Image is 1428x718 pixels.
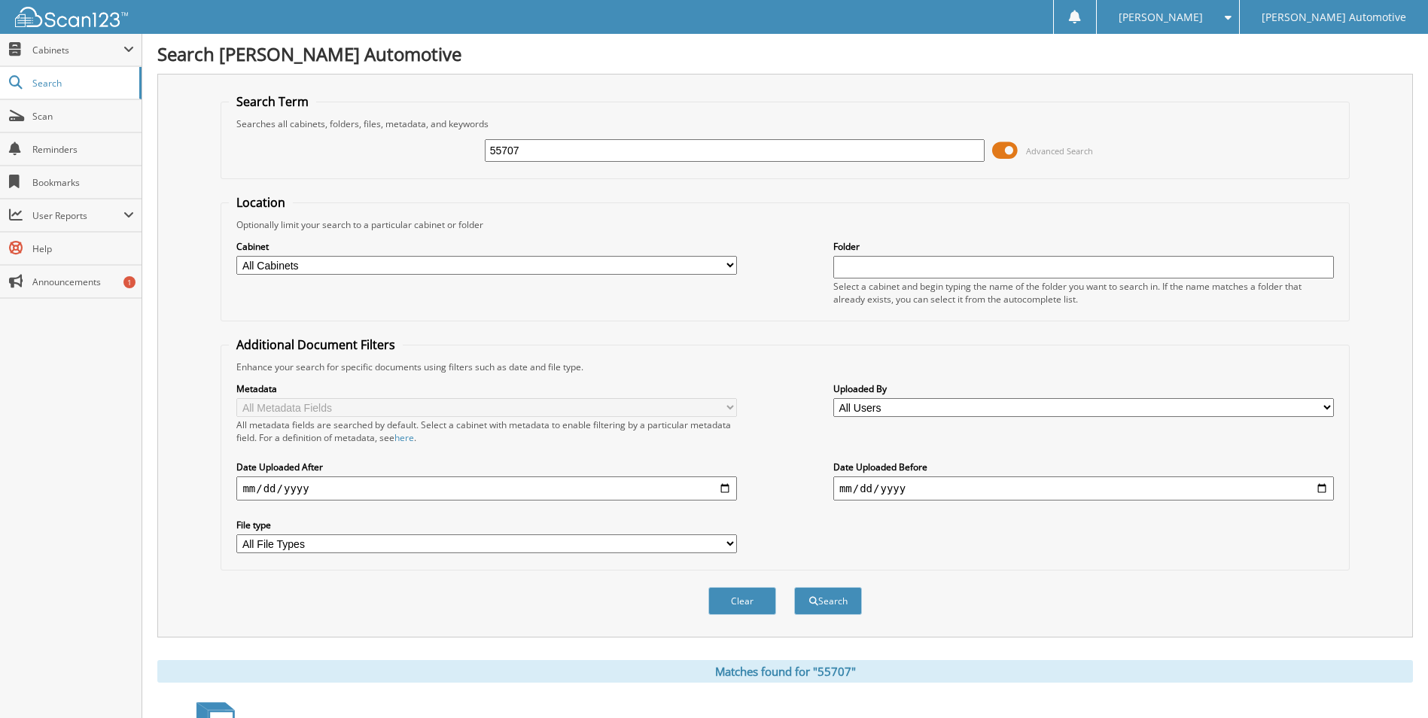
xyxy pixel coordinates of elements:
img: scan123-logo-white.svg [15,7,128,27]
label: Date Uploaded Before [833,461,1334,473]
span: Bookmarks [32,176,134,189]
input: end [833,476,1334,500]
h1: Search [PERSON_NAME] Automotive [157,41,1413,66]
span: Scan [32,110,134,123]
span: Search [32,77,132,90]
span: Advanced Search [1026,145,1093,157]
legend: Search Term [229,93,316,110]
div: All metadata fields are searched by default. Select a cabinet with metadata to enable filtering b... [236,418,737,444]
span: User Reports [32,209,123,222]
label: Metadata [236,382,737,395]
a: here [394,431,414,444]
input: start [236,476,737,500]
legend: Additional Document Filters [229,336,403,353]
button: Clear [708,587,776,615]
span: [PERSON_NAME] [1119,13,1203,22]
button: Search [794,587,862,615]
label: Folder [833,240,1334,253]
div: Optionally limit your search to a particular cabinet or folder [229,218,1341,231]
div: 1 [123,276,135,288]
div: Searches all cabinets, folders, files, metadata, and keywords [229,117,1341,130]
label: Date Uploaded After [236,461,737,473]
span: [PERSON_NAME] Automotive [1262,13,1406,22]
legend: Location [229,194,293,211]
label: Cabinet [236,240,737,253]
span: Reminders [32,143,134,156]
div: Enhance your search for specific documents using filters such as date and file type. [229,361,1341,373]
span: Cabinets [32,44,123,56]
div: Select a cabinet and begin typing the name of the folder you want to search in. If the name match... [833,280,1334,306]
label: File type [236,519,737,531]
div: Matches found for "55707" [157,660,1413,683]
span: Announcements [32,275,134,288]
span: Help [32,242,134,255]
label: Uploaded By [833,382,1334,395]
